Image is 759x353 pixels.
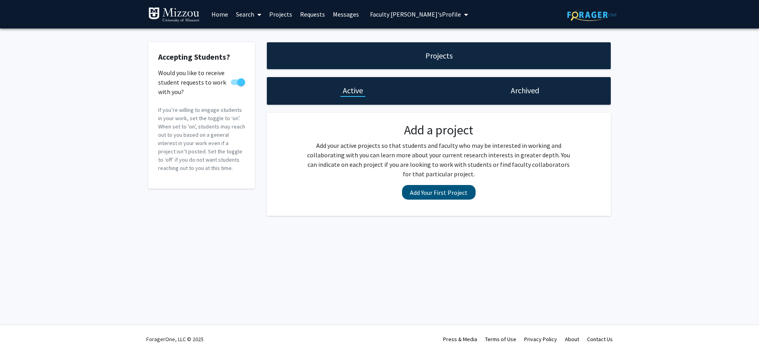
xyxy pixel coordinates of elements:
[146,325,204,353] div: ForagerOne, LLC © 2025
[296,0,329,28] a: Requests
[343,85,363,96] h1: Active
[565,336,579,343] a: About
[524,336,557,343] a: Privacy Policy
[158,52,245,62] h2: Accepting Students?
[232,0,265,28] a: Search
[485,336,516,343] a: Terms of Use
[425,50,453,61] h1: Projects
[158,106,245,172] p: If you’re willing to engage students in your work, set the toggle to ‘on’. When set to 'on', stud...
[329,0,363,28] a: Messages
[305,141,573,179] p: Add your active projects so that students and faculty who may be interested in working and collab...
[305,123,573,138] h2: Add a project
[567,9,617,21] img: ForagerOne Logo
[6,317,34,347] iframe: Chat
[587,336,613,343] a: Contact Us
[148,7,200,23] img: University of Missouri Logo
[265,0,296,28] a: Projects
[208,0,232,28] a: Home
[158,68,228,96] span: Would you like to receive student requests to work with you?
[370,10,461,18] span: Faculty [PERSON_NAME]'s Profile
[443,336,477,343] a: Press & Media
[511,85,539,96] h1: Archived
[402,185,476,200] button: Add Your First Project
